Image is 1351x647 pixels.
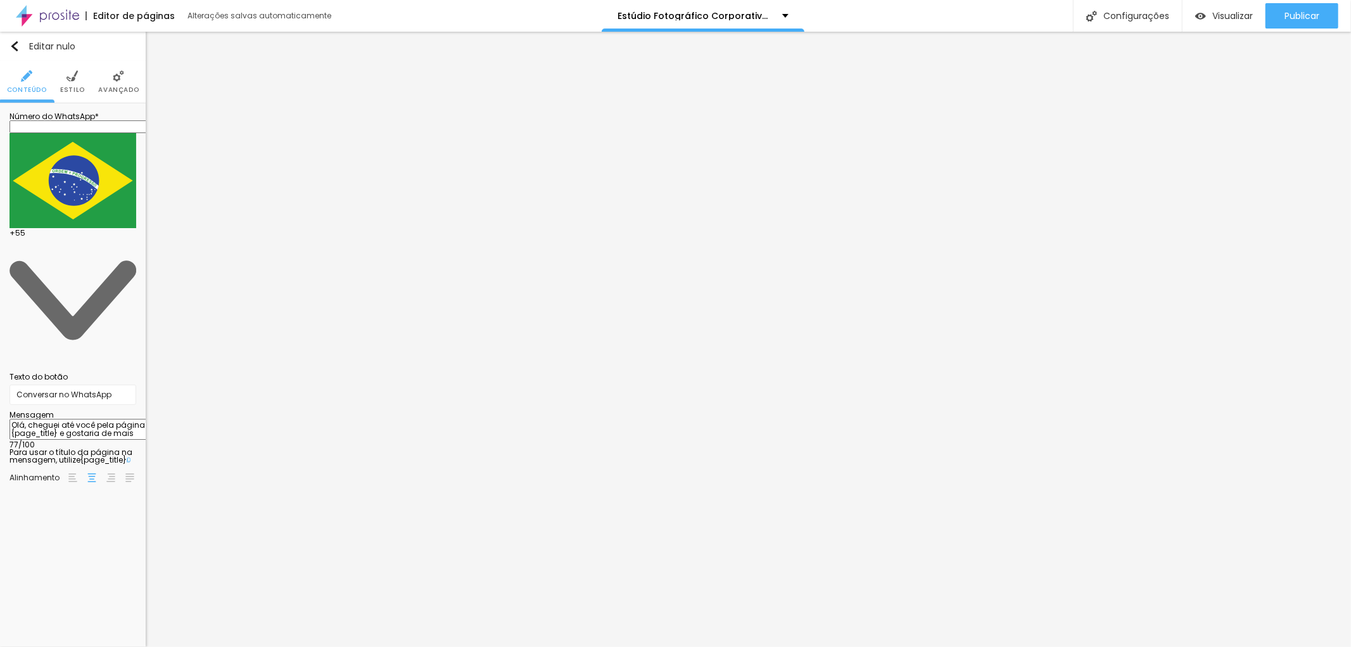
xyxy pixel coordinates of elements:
font: Configurações [1103,10,1169,22]
font: Mensagem [10,409,54,420]
img: paragraph-justified-align.svg [125,473,134,482]
iframe: Editor [146,32,1351,647]
img: paragraph-left-align.svg [68,473,77,482]
font: 77/100 [10,439,35,450]
img: view-1.svg [1195,11,1206,22]
img: paragraph-right-align.svg [106,473,115,482]
img: Ícone [113,70,124,82]
font: Para usar o título da página na mensagem, utilize [10,447,132,465]
font: 55 [15,227,25,238]
font: Número do WhatsApp [10,111,95,122]
img: paragraph-center-align.svg [87,473,96,482]
img: Ícone [21,70,32,82]
font: Alinhamento [10,472,60,483]
img: Ícone [10,41,20,51]
font: Alterações salvas automaticamente [187,10,331,21]
textarea: Olá, cheguei até você pela página {page_title} e gostaria de mais informações [10,419,153,440]
font: Estúdio Fotográfico Corporativo em [GEOGRAPHIC_DATA] [618,10,889,22]
img: Ícone [1086,11,1097,22]
font: Visualizar [1212,10,1253,22]
font: Conteúdo [7,85,47,94]
font: Publicar [1284,10,1319,22]
font: Editor de páginas [93,10,175,22]
font: Texto do botão [10,371,68,382]
font: {page_title} [80,454,127,465]
font: Editar nulo [29,40,75,53]
button: Visualizar [1183,3,1265,29]
font: + [10,227,15,238]
font: Estilo [60,85,85,94]
button: Publicar [1265,3,1338,29]
img: Ícone [67,70,78,82]
font: Avançado [98,85,139,94]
